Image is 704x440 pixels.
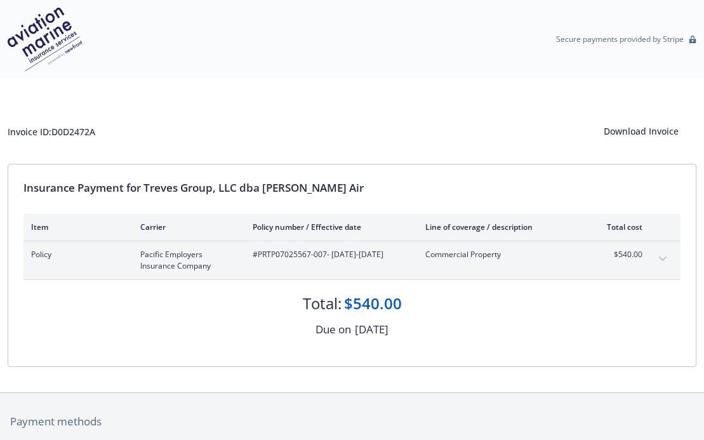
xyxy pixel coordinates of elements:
[140,222,232,232] div: Carrier
[140,249,232,272] span: Pacific Employers Insurance Company
[10,413,694,430] div: Payment methods
[253,222,405,232] div: Policy number / Effective date
[23,241,681,279] div: PolicyPacific Employers Insurance Company#PRTP07025567-007- [DATE]-[DATE]Commercial Property$540....
[653,249,673,269] button: expand content
[23,180,681,196] div: Insurance Payment for Treves Group, LLC dba [PERSON_NAME] Air
[8,125,95,138] div: Invoice ID: D0D2472A
[253,249,405,260] span: #PRTP07025567-007 - [DATE]-[DATE]
[315,321,351,338] div: Due on
[595,222,642,232] div: Total cost
[31,222,120,232] div: Item
[31,249,120,260] span: Policy
[344,293,402,314] div: $540.00
[425,249,574,260] span: Commercial Property
[425,222,574,232] div: Line of coverage / description
[355,321,389,338] div: [DATE]
[595,249,642,260] span: $540.00
[556,34,684,44] p: Secure payments provided by Stripe
[303,293,342,314] div: Total:
[585,119,696,143] button: Download Invoice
